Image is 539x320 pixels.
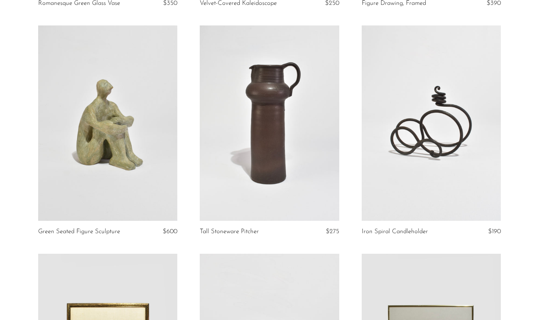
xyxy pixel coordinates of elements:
[163,228,177,235] span: $600
[326,228,339,235] span: $275
[38,228,120,235] a: Green Seated Figure Sculpture
[362,228,428,235] a: Iron Spiral Candleholder
[200,228,259,235] a: Tall Stoneware Pitcher
[488,228,501,235] span: $190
